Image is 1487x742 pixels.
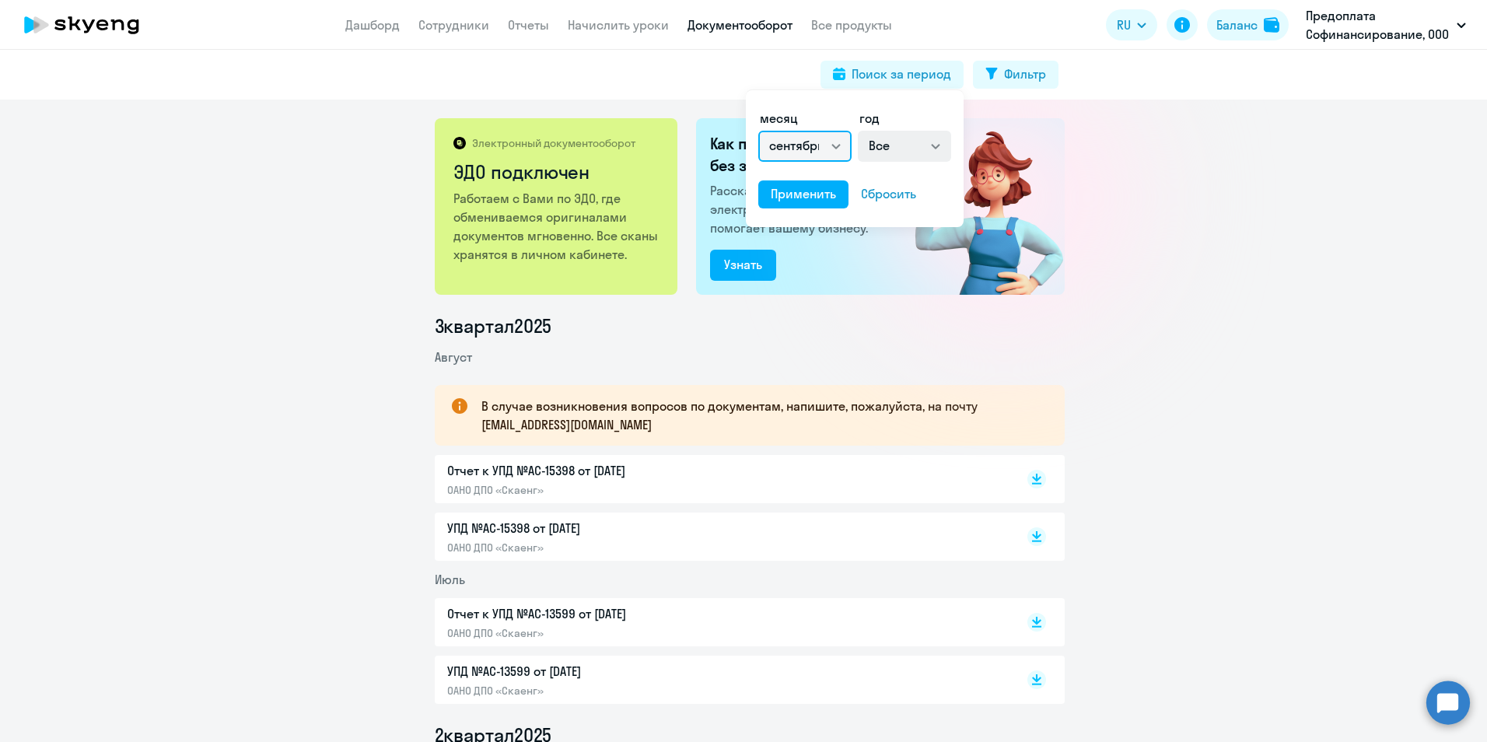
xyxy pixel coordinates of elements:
[848,180,929,208] button: Сбросить
[861,184,916,203] div: Сбросить
[771,184,836,203] div: Применить
[758,180,848,208] button: Применить
[859,110,880,126] span: год
[760,110,798,126] span: месяц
